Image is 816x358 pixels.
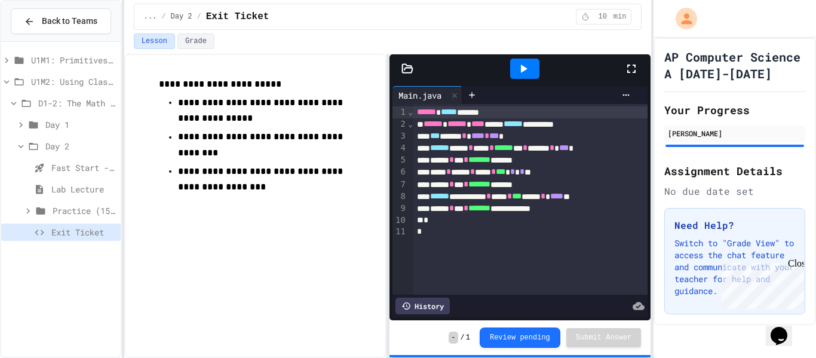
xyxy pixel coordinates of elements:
[45,140,116,152] span: Day 2
[674,237,795,297] p: Switch to "Grade View" to access the chat feature and communicate with your teacher for help and ...
[392,203,407,215] div: 9
[407,119,413,128] span: Fold line
[171,12,192,22] span: Day 2
[674,218,795,232] h3: Need Help?
[466,333,470,342] span: 1
[53,204,116,217] span: Practice (15 mins)
[593,12,612,22] span: 10
[392,142,407,154] div: 4
[664,102,805,118] h2: Your Progress
[392,226,407,238] div: 11
[392,89,447,102] div: Main.java
[407,107,413,117] span: Fold line
[206,10,269,24] span: Exit Ticket
[566,328,642,347] button: Submit Answer
[197,12,201,22] span: /
[663,5,700,32] div: My Account
[613,12,627,22] span: min
[177,33,214,49] button: Grade
[51,161,116,174] span: Fast Start - Quiz
[766,310,804,346] iframe: chat widget
[51,226,116,238] span: Exit Ticket
[717,258,804,309] iframe: chat widget
[392,179,407,191] div: 7
[668,128,802,139] div: [PERSON_NAME]
[11,8,111,34] button: Back to Teams
[45,118,116,131] span: Day 1
[5,5,82,76] div: Chat with us now!Close
[395,298,450,314] div: History
[144,12,157,22] span: ...
[161,12,165,22] span: /
[392,130,407,142] div: 3
[449,332,458,344] span: -
[392,166,407,178] div: 6
[664,184,805,198] div: No due date set
[134,33,175,49] button: Lesson
[461,333,465,342] span: /
[664,48,805,82] h1: AP Computer Science A [DATE]-[DATE]
[664,163,805,179] h2: Assignment Details
[392,118,407,130] div: 2
[392,191,407,203] div: 8
[31,54,116,66] span: U1M1: Primitives, Variables, Basic I/O
[42,15,97,27] span: Back to Teams
[576,333,632,342] span: Submit Answer
[392,106,407,118] div: 1
[480,328,560,348] button: Review pending
[31,75,116,88] span: U1M2: Using Classes and Objects
[392,215,407,227] div: 10
[51,183,116,195] span: Lab Lecture
[392,86,462,104] div: Main.java
[392,154,407,166] div: 5
[38,97,116,109] span: D1-2: The Math Class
